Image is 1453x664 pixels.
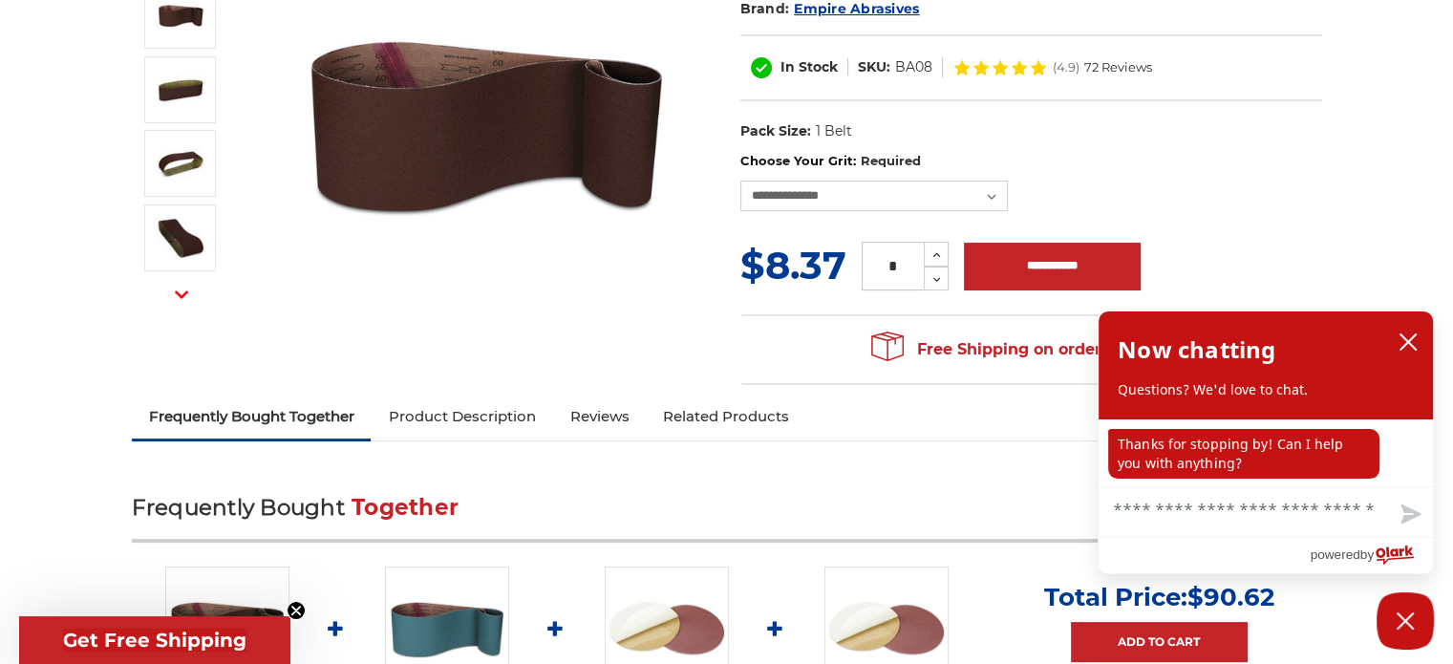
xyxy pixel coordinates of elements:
a: Frequently Bought Together [132,396,372,438]
span: by [1360,543,1374,567]
span: In Stock [780,58,838,75]
img: 6" x 48" Sanding Belt - Aluminum Oxide [157,139,204,187]
dt: Pack Size: [740,121,811,141]
p: Questions? We'd love to chat. [1118,380,1414,399]
img: 6" x 48" AOX Sanding Belt [157,66,204,114]
p: Total Price: [1044,582,1274,612]
button: Send message [1385,493,1433,537]
span: (4.9) [1053,61,1079,74]
button: Next [159,273,204,314]
a: Add to Cart [1071,622,1248,662]
span: Frequently Bought [132,494,345,521]
div: olark chatbox [1098,311,1434,574]
dd: BA08 [895,57,932,77]
button: close chatbox [1393,328,1423,356]
span: $8.37 [740,242,846,289]
button: Close Chatbox [1377,592,1434,650]
p: Thanks for stopping by! Can I help you with anything? [1108,429,1379,479]
div: chat [1099,419,1433,486]
span: 72 Reviews [1084,61,1152,74]
dd: 1 Belt [815,121,851,141]
span: $90.62 [1187,582,1274,612]
a: Powered by Olark [1310,538,1433,573]
dt: SKU: [858,57,890,77]
button: Close teaser [287,601,306,620]
h2: Now chatting [1118,331,1275,369]
span: powered [1310,543,1359,567]
span: Free Shipping on orders over $149 [871,331,1190,369]
a: Related Products [646,396,806,438]
div: Get Free ShippingClose teaser [19,616,290,664]
img: 6" x 48" Sanding Belt - AOX [157,214,204,262]
span: Get Free Shipping [63,629,246,652]
label: Choose Your Grit: [740,152,1322,171]
a: Product Description [371,396,552,438]
small: Required [860,153,920,168]
a: Reviews [552,396,646,438]
span: Together [352,494,459,521]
